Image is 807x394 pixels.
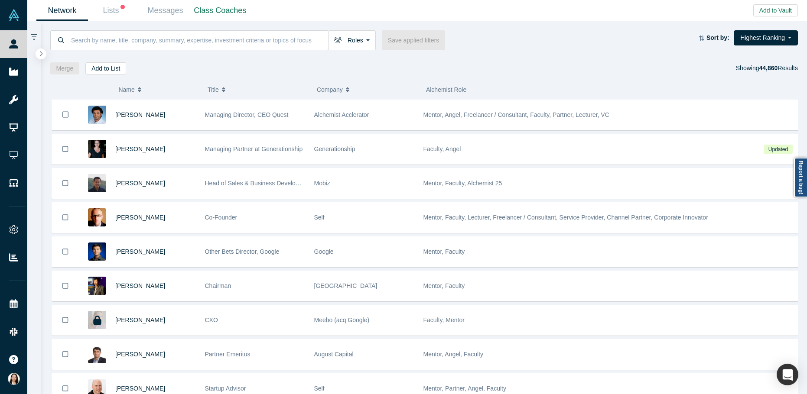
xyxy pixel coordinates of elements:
button: Title [208,81,308,99]
button: Bookmark [52,203,79,233]
img: Robert Winder's Profile Image [88,208,106,226]
button: Bookmark [52,100,79,130]
span: Company [317,81,343,99]
span: Results [759,65,798,71]
span: Mentor, Faculty, Lecturer, Freelancer / Consultant, Service Provider, Channel Partner, Corporate ... [423,214,708,221]
button: Roles [328,30,376,50]
a: [PERSON_NAME] [115,214,165,221]
a: [PERSON_NAME] [115,316,165,323]
span: Updated [764,145,792,154]
a: Lists [88,0,140,21]
img: Steven Kan's Profile Image [88,242,106,261]
span: Meebo (acq Google) [314,316,370,323]
span: Self [314,385,325,392]
span: Other Bets Director, Google [205,248,280,255]
span: CXO [205,316,218,323]
strong: 44,860 [759,65,778,71]
span: Title [208,81,219,99]
a: Messages [140,0,191,21]
a: [PERSON_NAME] [115,351,165,358]
span: Mentor, Angel, Faculty [423,351,484,358]
span: Google [314,248,334,255]
span: Alchemist Acclerator [314,111,369,118]
button: Company [317,81,417,99]
button: Bookmark [52,339,79,369]
a: Class Coaches [191,0,249,21]
img: Michael Chang's Profile Image [88,174,106,192]
button: Bookmark [52,271,79,301]
button: Merge [50,62,80,74]
a: [PERSON_NAME] [115,111,165,118]
a: [PERSON_NAME] [115,248,165,255]
div: Showing [736,62,798,74]
button: Save applied filters [382,30,445,50]
span: Mentor, Faculty, Alchemist 25 [423,180,502,187]
button: Bookmark [52,237,79,267]
input: Search by name, title, company, summary, expertise, investment criteria or topics of focus [70,30,328,50]
span: Name [118,81,134,99]
span: Partner Emeritus [205,351,251,358]
span: Mentor, Faculty [423,282,465,289]
span: Startup Advisor [205,385,246,392]
img: Ryoko Manabe's Account [8,373,20,385]
img: Rachel Chalmers's Profile Image [88,140,106,158]
span: Mentor, Faculty [423,248,465,255]
a: [PERSON_NAME] [115,385,165,392]
span: Co-Founder [205,214,238,221]
img: Timothy Chou's Profile Image [88,277,106,295]
button: Highest Ranking [734,30,798,45]
span: Generationship [314,145,355,152]
span: Managing Partner at Generationship [205,145,303,152]
span: Faculty, Mentor [423,316,465,323]
img: Vivek Mehra's Profile Image [88,345,106,363]
span: Chairman [205,282,231,289]
button: Name [118,81,198,99]
span: Self [314,214,325,221]
span: August Capital [314,351,354,358]
img: Alchemist Vault Logo [8,9,20,21]
button: Add to List [85,62,126,74]
a: [PERSON_NAME] [115,145,165,152]
strong: Sort by: [706,34,729,41]
span: Head of Sales & Business Development (interim) [205,180,336,187]
span: Mentor, Partner, Angel, Faculty [423,385,506,392]
a: Report a bug! [794,158,807,197]
button: Bookmark [52,305,79,335]
button: Bookmark [52,168,79,198]
button: Add to Vault [753,4,798,16]
button: Bookmark [52,134,79,164]
span: Faculty, Angel [423,145,461,152]
a: Network [36,0,88,21]
img: Gnani Palanikumar's Profile Image [88,106,106,124]
span: [GEOGRAPHIC_DATA] [314,282,377,289]
span: Alchemist Role [426,86,466,93]
span: Mentor, Angel, Freelancer / Consultant, Faculty, Partner, Lecturer, VC [423,111,609,118]
a: [PERSON_NAME] [115,180,165,187]
a: [PERSON_NAME] [115,282,165,289]
span: Managing Director, CEO Quest [205,111,289,118]
span: Mobiz [314,180,330,187]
